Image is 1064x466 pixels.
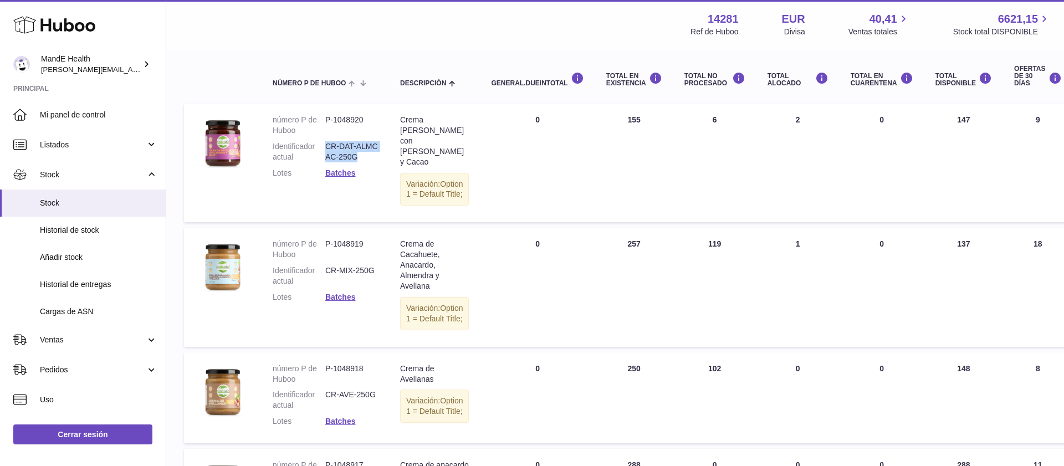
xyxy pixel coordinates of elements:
dt: Identificador actual [273,141,325,162]
td: 155 [595,104,673,222]
dt: Identificador actual [273,390,325,411]
span: Uso [40,395,157,405]
dd: P-1048919 [325,239,378,260]
span: número P de Huboo [273,80,346,87]
img: product image [195,363,250,419]
div: Variación: [400,390,469,423]
td: 6 [673,104,756,222]
a: Batches [325,417,355,426]
a: Batches [325,168,355,177]
td: 0 [480,228,595,346]
div: Variación: [400,297,469,330]
div: Variación: [400,173,469,206]
div: Total DISPONIBLE [935,72,992,87]
span: Mi panel de control [40,110,157,120]
span: 0 [879,239,884,248]
td: 250 [595,352,673,443]
img: luis.mendieta@mandehealth.com [13,56,30,73]
span: Ventas totales [848,27,910,37]
dd: P-1048918 [325,363,378,385]
div: Total ALOCADO [768,72,828,87]
span: Stock total DISPONIBLE [953,27,1051,37]
div: Crema de Cacahuete, Anacardo, Almendra y Avellana [400,239,469,291]
span: Option 1 = Default Title; [406,304,463,323]
span: Historial de stock [40,225,157,235]
span: Añadir stock [40,252,157,263]
td: 0 [480,104,595,222]
dd: P-1048920 [325,115,378,136]
td: 148 [924,352,1003,443]
td: 0 [756,352,840,443]
strong: 14281 [708,12,739,27]
td: 102 [673,352,756,443]
dt: número P de Huboo [273,239,325,260]
span: 40,41 [869,12,897,27]
img: product image [195,239,250,294]
div: MandE Health [41,54,141,75]
dd: CR-AVE-250G [325,390,378,411]
img: product image [195,115,250,170]
span: 0 [879,115,884,124]
dt: Lotes [273,168,325,178]
div: general.dueInTotal [491,72,584,87]
a: Cerrar sesión [13,424,152,444]
a: 6621,15 Stock total DISPONIBLE [953,12,1051,37]
td: 2 [756,104,840,222]
div: Total NO PROCESADO [684,72,745,87]
dt: número P de Huboo [273,363,325,385]
span: Ventas [40,335,146,345]
span: Stock [40,198,157,208]
div: Ref de Huboo [690,27,738,37]
span: [PERSON_NAME][EMAIL_ADDRESS][PERSON_NAME][DOMAIN_NAME] [41,65,282,74]
span: Pedidos [40,365,146,375]
span: Option 1 = Default Title; [406,180,463,199]
td: 147 [924,104,1003,222]
td: 1 [756,228,840,346]
div: Crema [PERSON_NAME] con [PERSON_NAME] y Cacao [400,115,469,167]
a: Batches [325,293,355,301]
div: Crema de Avellanas [400,363,469,385]
dd: CR-MIX-250G [325,265,378,286]
dt: número P de Huboo [273,115,325,136]
td: 0 [480,352,595,443]
div: Divisa [784,27,805,37]
span: 6621,15 [998,12,1038,27]
strong: EUR [782,12,805,27]
dt: Lotes [273,292,325,303]
a: 40,41 Ventas totales [848,12,910,37]
span: Cargas de ASN [40,306,157,317]
td: 119 [673,228,756,346]
span: Descripción [400,80,446,87]
dt: Lotes [273,416,325,427]
td: 257 [595,228,673,346]
span: Listados [40,140,146,150]
dd: CR-DAT-ALMCAC-250G [325,141,378,162]
span: 0 [879,364,884,373]
div: Total en EXISTENCIA [606,72,662,87]
span: Historial de entregas [40,279,157,290]
td: 137 [924,228,1003,346]
div: OFERTAS DE 30 DÍAS [1014,65,1061,88]
dt: Identificador actual [273,265,325,286]
div: Total en CUARENTENA [851,72,913,87]
span: Stock [40,170,146,180]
